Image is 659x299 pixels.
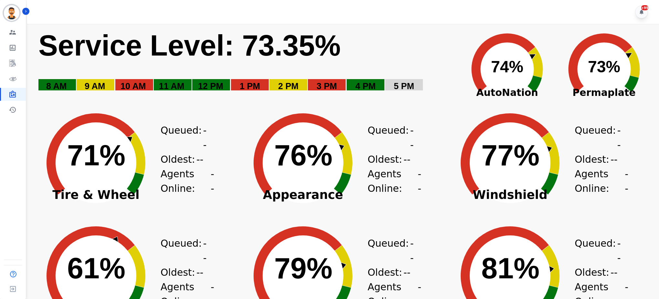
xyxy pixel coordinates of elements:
[196,265,204,280] span: --
[274,252,332,284] text: 79%
[203,236,209,265] span: --
[161,167,215,196] div: Agents Online:
[317,81,337,91] text: 3 PM
[481,139,539,171] text: 77%
[368,152,416,167] div: Oldest:
[240,81,260,91] text: 1 PM
[575,236,623,265] div: Queued:
[410,236,416,265] span: --
[418,167,423,196] span: --
[641,5,648,10] div: +99
[203,123,209,152] span: --
[575,152,623,167] div: Oldest:
[120,81,146,91] text: 10 AM
[611,265,618,280] span: --
[161,152,209,167] div: Oldest:
[575,265,623,280] div: Oldest:
[403,152,411,167] span: --
[198,81,223,91] text: 12 PM
[46,81,67,91] text: 8 AM
[368,167,423,196] div: Agents Online:
[368,236,416,265] div: Queued:
[368,123,416,152] div: Queued:
[85,81,105,91] text: 9 AM
[403,265,411,280] span: --
[394,81,414,91] text: 5 PM
[575,123,623,152] div: Queued:
[481,252,539,284] text: 81%
[67,252,125,284] text: 61%
[617,236,623,265] span: --
[161,236,209,265] div: Queued:
[38,28,455,101] svg: Service Level: 0%
[625,167,630,196] span: --
[274,139,332,171] text: 76%
[611,152,618,167] span: --
[491,58,523,76] text: 74%
[4,5,19,21] img: Bordered avatar
[556,85,653,100] span: Permaplate
[459,85,556,100] span: AutoNation
[575,167,630,196] div: Agents Online:
[410,123,416,152] span: --
[617,123,623,152] span: --
[238,192,368,198] span: Appearance
[355,81,376,91] text: 4 PM
[161,123,209,152] div: Queued:
[211,167,215,196] span: --
[31,192,161,198] span: Tire & Wheel
[368,265,416,280] div: Oldest:
[159,81,184,91] text: 11 AM
[67,139,125,171] text: 71%
[161,265,209,280] div: Oldest:
[196,152,204,167] span: --
[588,58,620,76] text: 73%
[38,29,341,62] text: Service Level: 73.35%
[445,192,575,198] span: Windshield
[278,81,298,91] text: 2 PM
